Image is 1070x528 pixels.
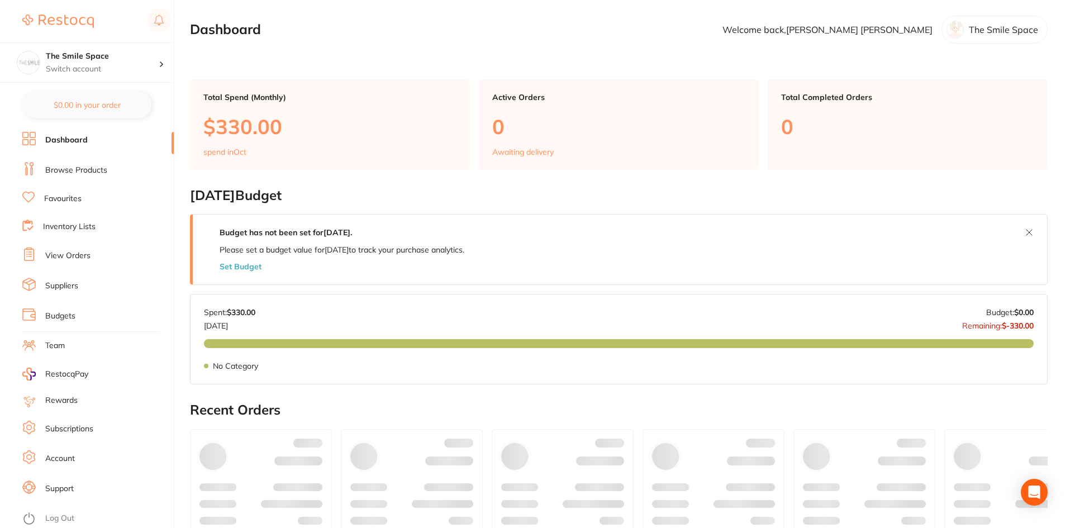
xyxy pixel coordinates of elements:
a: Support [45,483,74,494]
p: $330.00 [203,115,456,138]
strong: $0.00 [1014,307,1034,317]
p: No Category [213,361,258,370]
a: Log Out [45,513,74,524]
a: Account [45,453,75,464]
a: Subscriptions [45,424,93,435]
p: Remaining: [962,317,1034,330]
a: Total Spend (Monthly)$330.00spend inOct [190,79,470,170]
a: Budgets [45,311,75,322]
button: Log Out [22,510,170,528]
a: View Orders [45,250,91,261]
button: $0.00 in your order [22,92,151,118]
p: Total Spend (Monthly) [203,93,456,102]
a: Browse Products [45,165,107,176]
h4: The Smile Space [46,51,159,62]
p: Budget: [986,308,1034,317]
a: Rewards [45,395,78,406]
button: Set Budget [220,262,261,271]
a: Favourites [44,193,82,204]
p: spend in Oct [203,148,246,156]
strong: Budget has not been set for [DATE] . [220,227,352,237]
a: Total Completed Orders0 [768,79,1048,170]
a: Active Orders0Awaiting delivery [479,79,759,170]
p: Active Orders [492,93,745,102]
p: Switch account [46,64,159,75]
p: 0 [492,115,745,138]
strong: $330.00 [227,307,255,317]
p: Awaiting delivery [492,148,554,156]
span: RestocqPay [45,369,88,380]
strong: $-330.00 [1002,321,1034,331]
p: 0 [781,115,1034,138]
img: RestocqPay [22,368,36,380]
a: RestocqPay [22,368,88,380]
img: The Smile Space [17,51,40,74]
img: Restocq Logo [22,15,94,28]
p: Total Completed Orders [781,93,1034,102]
p: Welcome back, [PERSON_NAME] [PERSON_NAME] [722,25,933,35]
p: Please set a budget value for [DATE] to track your purchase analytics. [220,245,464,254]
div: Open Intercom Messenger [1021,479,1048,506]
p: The Smile Space [969,25,1038,35]
a: Restocq Logo [22,8,94,34]
p: Spent: [204,308,255,317]
h2: [DATE] Budget [190,188,1048,203]
a: Dashboard [45,135,88,146]
p: [DATE] [204,317,255,330]
a: Team [45,340,65,351]
h2: Recent Orders [190,402,1048,418]
a: Inventory Lists [43,221,96,232]
h2: Dashboard [190,22,261,37]
a: Suppliers [45,280,78,292]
